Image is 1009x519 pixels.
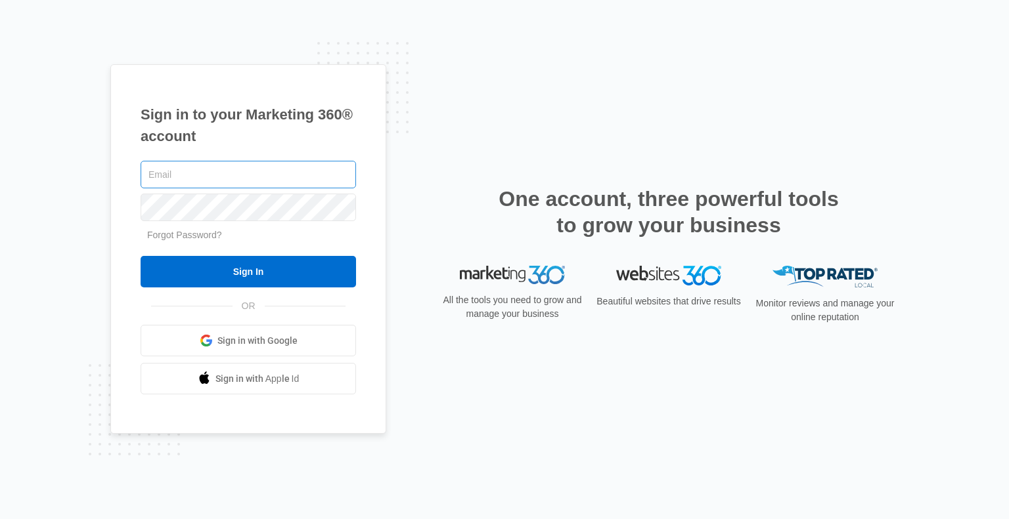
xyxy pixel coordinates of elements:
[595,295,742,308] p: Beautiful websites that drive results
[751,297,899,324] p: Monitor reviews and manage your online reputation
[460,266,565,284] img: Marketing 360
[215,372,300,386] span: Sign in with Apple Id
[147,230,222,240] a: Forgot Password?
[773,266,878,287] img: Top Rated Local
[141,256,356,287] input: Sign In
[141,363,356,394] a: Sign in with Apple Id
[141,325,356,356] a: Sign in with Google
[616,266,721,285] img: Websites 360
[495,186,843,238] h2: One account, three powerful tools to grow your business
[141,104,356,147] h1: Sign in to your Marketing 360® account
[217,334,298,348] span: Sign in with Google
[439,293,586,321] p: All the tools you need to grow and manage your business
[233,299,265,313] span: OR
[141,161,356,188] input: Email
